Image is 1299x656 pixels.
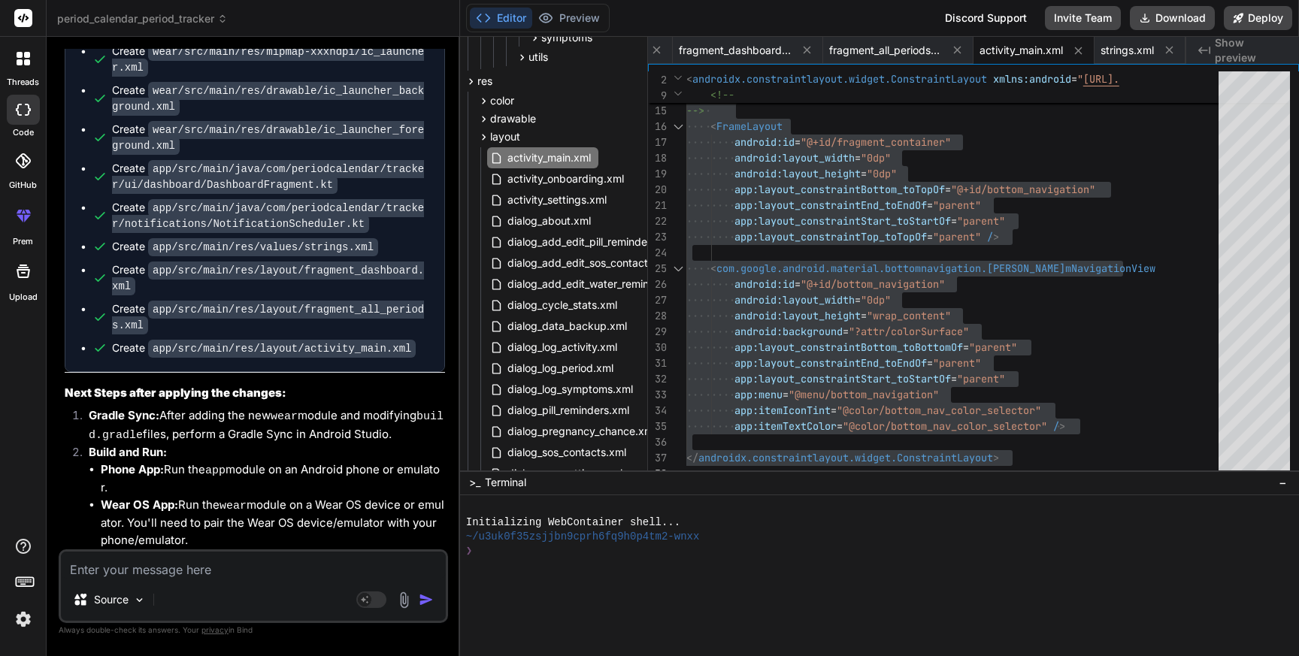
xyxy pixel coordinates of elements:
[648,371,667,387] div: 32
[477,74,492,89] span: res
[506,317,628,335] span: dialog_data_backup.xml
[686,451,698,464] span: </
[734,309,861,322] span: android:layout_height
[1053,419,1059,433] span: /
[716,119,783,133] span: FrameLayout
[933,356,981,370] span: "parent"
[734,151,855,165] span: android:layout_width
[843,325,849,338] span: =
[867,309,951,322] span: "wrap_content"
[1130,6,1215,30] button: Download
[951,372,957,385] span: =
[843,419,1047,433] span: "@color/bottom_nav_color_selector"
[101,461,445,497] li: Run the module on an Android phone or emulator.
[648,466,667,482] div: 38
[506,254,670,272] span: dialog_add_edit_sos_contact.xml
[112,301,429,333] div: Create
[945,183,951,196] span: =
[506,359,615,377] span: dialog_log_period.xml
[648,119,667,135] div: 16
[112,262,429,294] div: Create
[112,83,429,114] div: Create
[112,160,424,194] code: app/src/main/java/com/periodcalendar/tracker/ui/dashboard/DashboardFragment.kt
[710,261,716,275] span: <
[1279,475,1287,490] span: −
[506,380,634,398] span: dialog_log_symptoms.xml
[9,291,38,304] label: Upload
[648,198,667,213] div: 21
[648,434,667,450] div: 36
[795,277,801,291] span: =
[734,340,963,354] span: app:layout_constraintBottom_toBottomOf
[112,121,424,155] code: wear/src/main/res/drawable/ic_launcher_foreground.xml
[734,419,837,433] span: app:itemTextColor
[734,214,951,228] span: app:layout_constraintStart_toStartOf
[692,72,987,86] span: androidx.constraintlayout.widget.ConstraintLayout
[490,129,520,144] span: layout
[101,462,164,476] strong: Phone App:
[993,451,999,464] span: >
[734,167,861,180] span: android:layout_height
[648,277,667,292] div: 26
[795,135,801,149] span: =
[679,43,792,58] span: fragment_dashboard.xml
[849,325,969,338] span: "?attr/colorSurface"
[112,239,378,255] div: Create
[716,261,1065,275] span: com.google.android.material.bottomnavigation.[PERSON_NAME]
[957,214,1005,228] span: "parent"
[205,464,226,477] code: app
[532,8,606,29] button: Preview
[648,103,667,119] div: 15
[648,355,667,371] div: 31
[648,308,667,324] div: 28
[933,198,981,212] span: "parent"
[112,340,416,356] div: Create
[1215,35,1287,65] span: Show preview
[648,88,667,104] span: 9
[101,497,445,549] li: Run the module on a Wear OS device or emulator. You'll need to pair the Wear OS device/emulator w...
[951,214,957,228] span: =
[936,6,1036,30] div: Discord Support
[648,292,667,308] div: 27
[648,150,667,166] div: 18
[927,356,933,370] span: =
[861,167,867,180] span: =
[993,72,1071,86] span: xmlns:android
[112,161,429,192] div: Create
[506,212,592,230] span: dialog_about.xml
[837,404,1041,417] span: "@color/bottom_nav_color_selector"
[1276,470,1290,494] button: −
[783,388,789,401] span: =
[734,404,831,417] span: app:itemIconTint
[89,445,167,459] strong: Build and Run:
[65,385,286,400] strong: Next Steps after applying the changes:
[855,293,861,307] span: =
[867,167,897,180] span: "0dp"
[506,191,608,209] span: activity_settings.xml
[201,625,229,634] span: privacy
[987,230,993,243] span: /
[789,388,939,401] span: "@menu/bottom_navigation"
[112,82,424,116] code: wear/src/main/res/drawable/ic_launcher_background.xml
[861,309,867,322] span: =
[1045,6,1121,30] button: Invite Team
[89,408,159,422] strong: Gradle Sync:
[112,261,424,295] code: app/src/main/res/layout/fragment_dashboard.xml
[112,301,424,334] code: app/src/main/res/layout/fragment_all_periods.xml
[734,388,783,401] span: app:menu
[133,594,146,606] img: Pick Models
[1101,43,1154,58] span: strings.xml
[957,372,1005,385] span: "parent"
[466,544,472,558] span: ❯
[734,356,927,370] span: app:layout_constraintEnd_toEndOf
[734,230,927,243] span: app:layout_constraintTop_toTopOf
[59,623,448,637] p: Always double-check its answers. Your in Bind
[13,235,33,248] label: prem
[271,410,298,423] code: wear
[648,135,667,150] div: 17
[94,592,129,607] p: Source
[668,119,688,135] div: Click to collapse the range.
[933,230,981,243] span: "parent"
[112,199,424,233] code: app/src/main/java/com/periodcalendar/tracker/notifications/NotificationScheduler.kt
[648,166,667,182] div: 19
